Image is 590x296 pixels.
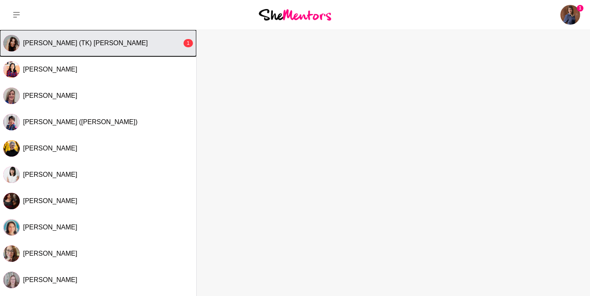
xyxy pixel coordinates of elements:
[3,140,20,157] div: Tam Jones
[3,245,20,262] img: C
[184,39,193,47] div: 1
[577,5,583,12] span: 1
[3,140,20,157] img: T
[23,197,77,204] span: [PERSON_NAME]
[3,166,20,183] img: H
[3,35,20,51] div: Taliah-Kate (TK) Byron
[23,66,77,73] span: [PERSON_NAME]
[23,276,77,283] span: [PERSON_NAME]
[560,5,580,25] a: Cintia Hernandez1
[259,9,331,20] img: She Mentors Logo
[3,272,20,288] div: Anne-Marije Bussink
[3,193,20,209] div: Melissa Rodda
[23,118,137,125] span: [PERSON_NAME] ([PERSON_NAME])
[3,114,20,130] img: J
[3,272,20,288] img: A
[560,5,580,25] img: Cintia Hernandez
[3,88,20,104] div: Kate Smyth
[3,245,20,262] div: Courtney McCloud
[23,224,77,231] span: [PERSON_NAME]
[3,35,20,51] img: T
[3,193,20,209] img: M
[23,92,77,99] span: [PERSON_NAME]
[3,219,20,236] div: Lily Rudolph
[3,219,20,236] img: L
[3,61,20,78] img: D
[23,171,77,178] span: [PERSON_NAME]
[3,114,20,130] div: Jean Jing Yin Sum (Jean)
[23,145,77,152] span: [PERSON_NAME]
[23,250,77,257] span: [PERSON_NAME]
[3,88,20,104] img: K
[3,166,20,183] div: Hayley Robertson
[23,39,148,46] span: [PERSON_NAME] (TK) [PERSON_NAME]
[3,61,20,78] div: Diana Philip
